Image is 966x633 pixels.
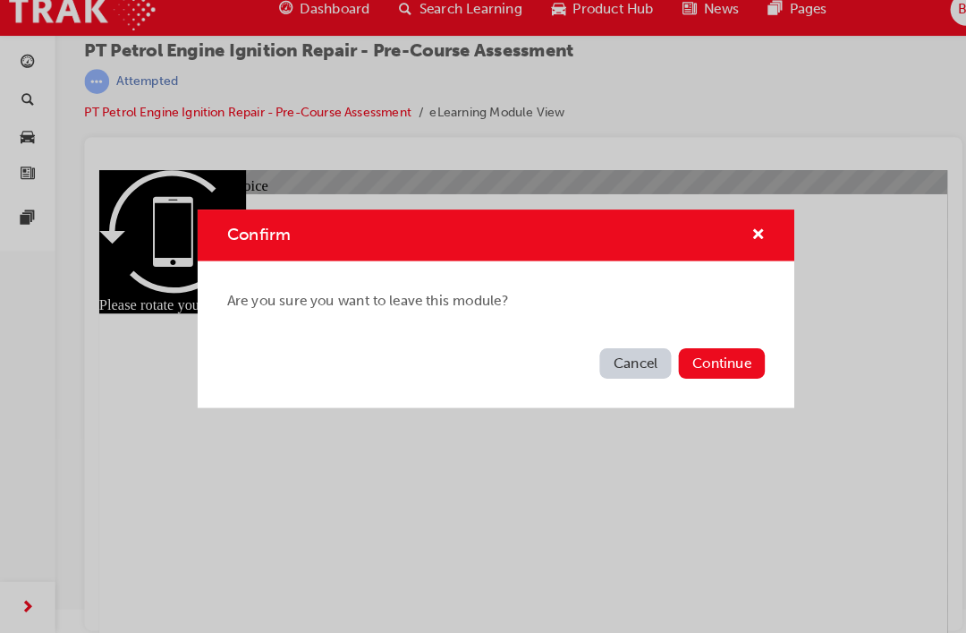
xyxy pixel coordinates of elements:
[192,270,774,348] div: Are you sure you want to leave this module?
[661,355,745,385] button: Continue
[732,235,745,257] button: cross-icon
[584,355,654,385] button: Cancel
[221,235,283,254] span: Confirm
[192,220,774,414] div: Confirm
[732,238,745,254] span: cross-icon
